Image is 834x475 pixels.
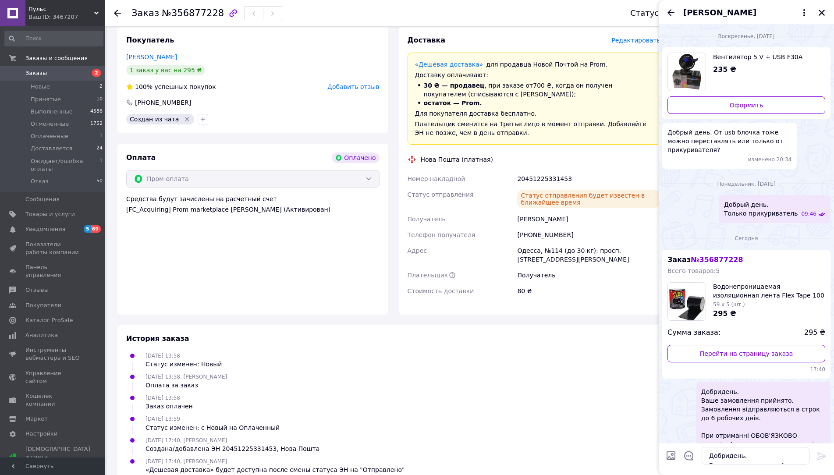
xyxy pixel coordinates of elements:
span: 1752 [90,120,103,128]
span: воскресенье, [DATE] [715,33,778,40]
span: 295 ₴ [713,309,736,318]
div: [PHONE_NUMBER] [515,227,662,243]
span: Новые [31,83,50,91]
div: Статус изменен: с Новый на Оплаченный [146,423,280,432]
div: Оплачено [332,152,379,163]
span: 30 ₴ — продавец [424,82,485,89]
span: Отзывы [25,286,49,294]
span: Заказы [25,69,47,77]
span: Покупатели [25,301,61,309]
span: Адрес [408,247,427,254]
button: Закрыть [816,7,827,18]
span: Номер накладной [408,175,465,182]
a: [PERSON_NAME] [126,53,177,60]
span: Водонепроницаемая изоляционная лента Flex Tape 100 мм х 1.5 м Черная 90832 [713,282,825,300]
a: Перейти на страницу заказа [667,345,825,362]
span: Доставка [408,36,446,44]
span: Стоимость доставки [408,287,474,294]
span: Пульс [28,5,94,13]
span: Заказы и сообщения [25,54,88,62]
div: Плательщик сменится на Третье лицо в момент отправки. Добавляйте ЭН не позже, чем в день отправки. [415,120,653,137]
span: остаток — Prom. [424,99,482,106]
span: Маркет [25,415,48,423]
div: «Дешевая доставка» будет доступна после смены статуса ЭН на "Отправлено" [146,465,405,474]
span: Заказ [667,255,743,264]
span: [PERSON_NAME] [683,7,756,18]
div: Вернуться назад [114,9,121,18]
span: изменено [748,156,777,163]
span: [DATE] 13:58 [146,395,180,401]
a: Оформить [667,96,825,114]
span: Оплата [126,153,156,162]
span: Отказ [31,177,49,185]
div: Доставку оплачивают: [415,71,653,79]
li: , при заказе от 700 ₴ , когда он получен покупателем (списываются с [PERSON_NAME]); [415,81,653,99]
span: Покупатель [126,36,174,44]
span: Добрый день. От usb блочка тоже можно переставлять или только от прикуривателя? [667,128,791,154]
span: Товары и услуги [25,210,75,218]
span: Отмененные [31,120,69,128]
span: Добридень. Ваше замовлення прийнято. Замовлення відправляються в строк до 6 робочих днів. При отр... [701,387,825,475]
div: Статус изменен: Новый [146,360,222,369]
span: 50 [96,177,103,185]
a: Посмотреть товар [667,53,825,91]
span: Сообщения [25,195,60,203]
span: понедельник, [DATE] [713,181,779,188]
div: Статус заказа [630,9,689,18]
div: для продавца Новой Почтой на Prom. [415,60,653,69]
span: История заказа [126,334,189,343]
svg: Удалить метку [184,116,191,123]
div: 1 заказ у вас на 295 ₴ [126,65,205,75]
span: Сегодня [731,235,762,242]
span: Добавить отзыв [327,83,379,90]
span: Показатели работы компании [25,241,81,256]
span: [DATE] 13:59 [146,416,180,422]
span: Статус отправления [408,191,474,198]
span: Каталог ProSale [25,316,73,324]
span: Телефон получателя [408,231,476,238]
span: Выполненные [31,108,73,116]
img: 6601661490_w100_h100_vodonepronitsaemaya-izolyatsionnaya-lenta.jpg [668,283,706,320]
span: Создан из чата [130,116,179,123]
span: Аналитика [25,331,58,339]
input: Поиск [4,31,103,46]
span: [DATE] 17:40, [PERSON_NAME] [146,437,227,443]
div: Нова Пошта (платная) [419,155,495,164]
div: Для покупателя доставка бесплатно. [415,109,653,118]
span: 20:34 03.08.2025 [777,156,792,163]
span: 2 [99,83,103,91]
span: Получатель [408,216,446,223]
span: Оплаченные [31,132,68,140]
span: Всего товаров: 5 [667,267,720,274]
span: Доставляется [31,145,72,152]
span: Настройки [25,430,57,438]
span: [DATE] 13:58, [PERSON_NAME] [146,374,227,380]
span: 17:40 12.08.2025 [667,366,825,373]
span: Сумма заказа: [667,328,720,338]
span: 10 [96,96,103,103]
span: 24 [96,145,103,152]
div: 12.08.2025 [662,234,830,242]
span: 100% [135,83,153,90]
div: Средства будут зачислены на расчетный счет [126,195,380,214]
span: Редактировать [611,37,660,44]
span: 235 ₴ [713,65,736,74]
span: Кошелек компании [25,392,81,408]
div: [PERSON_NAME] [515,211,662,227]
span: Добрый день. Только прикуриватель [724,200,798,218]
span: 69 [91,225,101,233]
span: №356877228 [162,8,224,18]
div: [PHONE_NUMBER] [134,98,192,107]
div: Получатель [515,267,662,283]
span: 09:46 04.08.2025 [801,210,816,218]
div: 80 ₴ [515,283,662,299]
span: [DATE] 13:58 [146,353,180,359]
div: Ваш ID: 3467207 [28,13,105,21]
span: Вентилятор 5 V + USB F30A [713,53,818,61]
div: 04.08.2025 [662,179,830,188]
span: 1 [99,157,103,173]
span: Заказ [131,8,159,18]
button: [PERSON_NAME] [683,7,809,18]
span: Уведомления [25,225,65,233]
span: № 356877228 [691,255,743,264]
